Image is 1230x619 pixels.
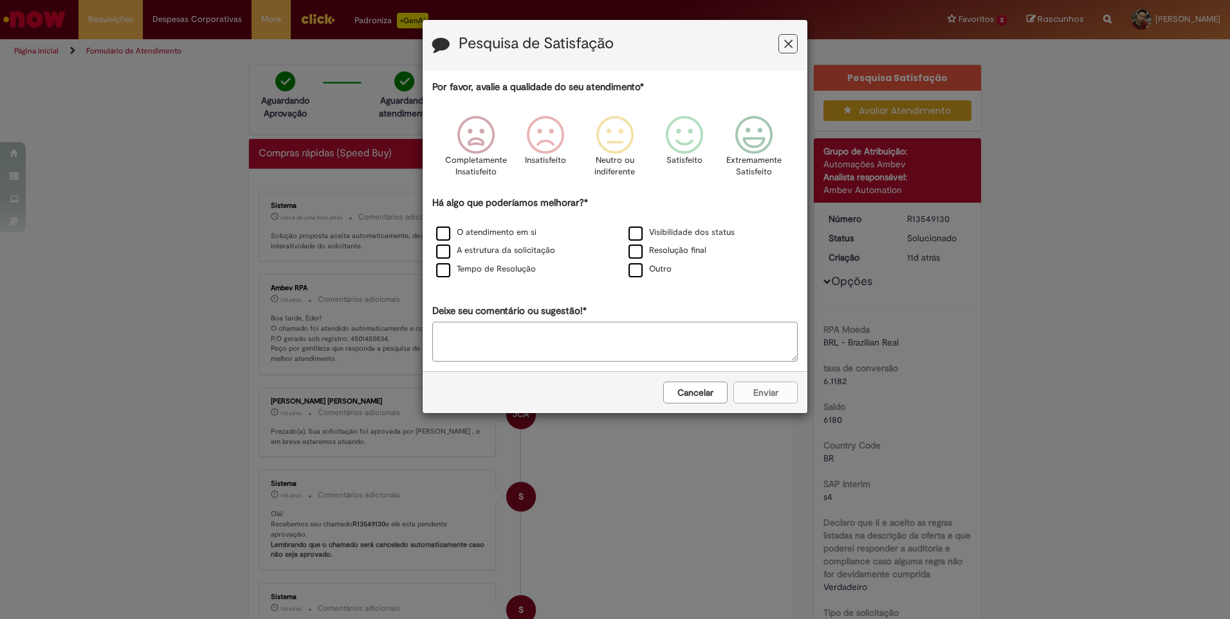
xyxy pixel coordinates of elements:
label: A estrutura da solicitação [436,245,555,257]
label: O atendimento em si [436,226,537,239]
label: Pesquisa de Satisfação [459,35,614,52]
div: Há algo que poderíamos melhorar?* [432,196,798,279]
div: Neutro ou indiferente [582,106,648,194]
label: Por favor, avalie a qualidade do seu atendimento* [432,80,644,94]
div: Completamente Insatisfeito [443,106,508,194]
label: Outro [629,263,672,275]
p: Satisfeito [666,154,702,167]
p: Extremamente Satisfeito [726,154,782,178]
label: Deixe seu comentário ou sugestão!* [432,304,587,318]
div: Extremamente Satisfeito [721,106,787,194]
p: Completamente Insatisfeito [445,154,507,178]
label: Tempo de Resolução [436,263,536,275]
p: Neutro ou indiferente [592,154,638,178]
label: Resolução final [629,245,706,257]
label: Visibilidade dos status [629,226,735,239]
button: Cancelar [663,382,728,403]
p: Insatisfeito [525,154,566,167]
div: Satisfeito [652,106,717,194]
div: Insatisfeito [513,106,578,194]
